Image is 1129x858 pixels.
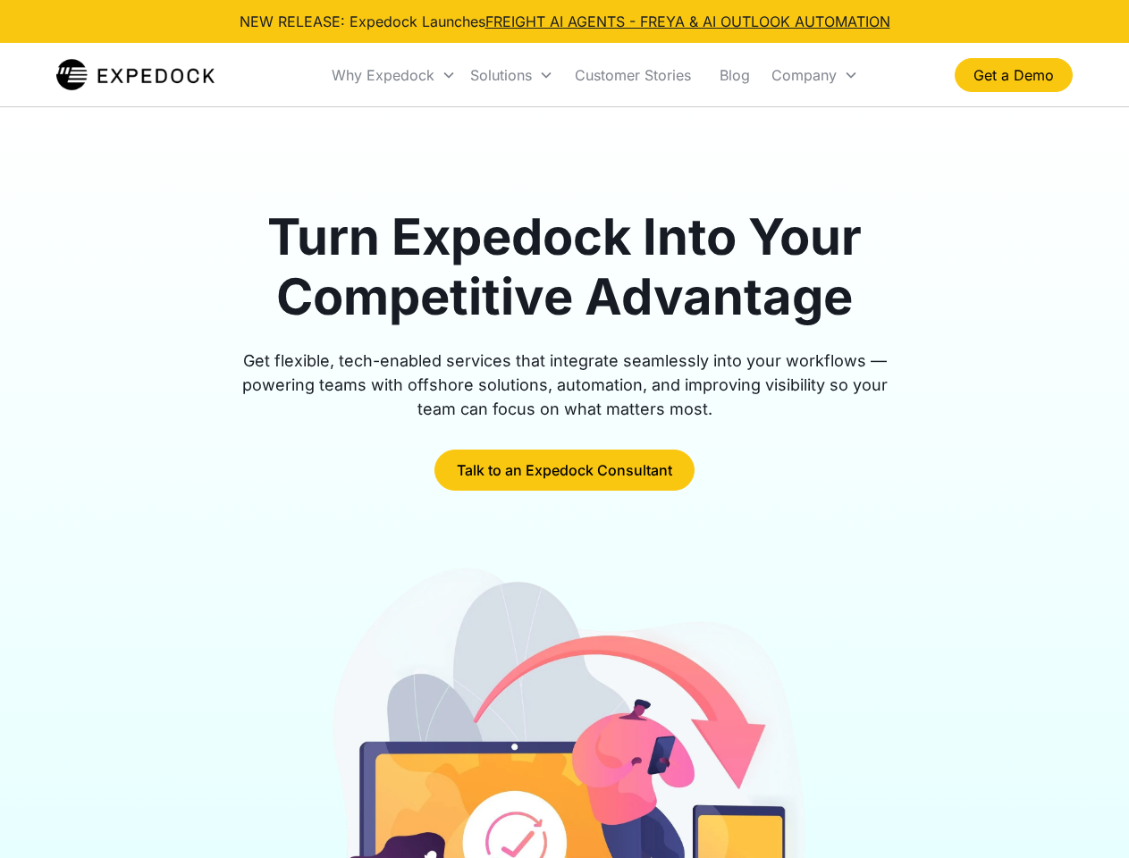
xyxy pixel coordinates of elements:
[324,45,463,105] div: Why Expedock
[56,57,215,93] img: Expedock Logo
[560,45,705,105] a: Customer Stories
[470,66,532,84] div: Solutions
[463,45,560,105] div: Solutions
[434,450,695,491] a: Talk to an Expedock Consultant
[222,349,908,421] div: Get flexible, tech-enabled services that integrate seamlessly into your workflows — powering team...
[764,45,865,105] div: Company
[771,66,837,84] div: Company
[56,57,215,93] a: home
[240,11,890,32] div: NEW RELEASE: Expedock Launches
[485,13,890,30] a: FREIGHT AI AGENTS - FREYA & AI OUTLOOK AUTOMATION
[705,45,764,105] a: Blog
[332,66,434,84] div: Why Expedock
[955,58,1073,92] a: Get a Demo
[222,207,908,327] h1: Turn Expedock Into Your Competitive Advantage
[1040,772,1129,858] iframe: Chat Widget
